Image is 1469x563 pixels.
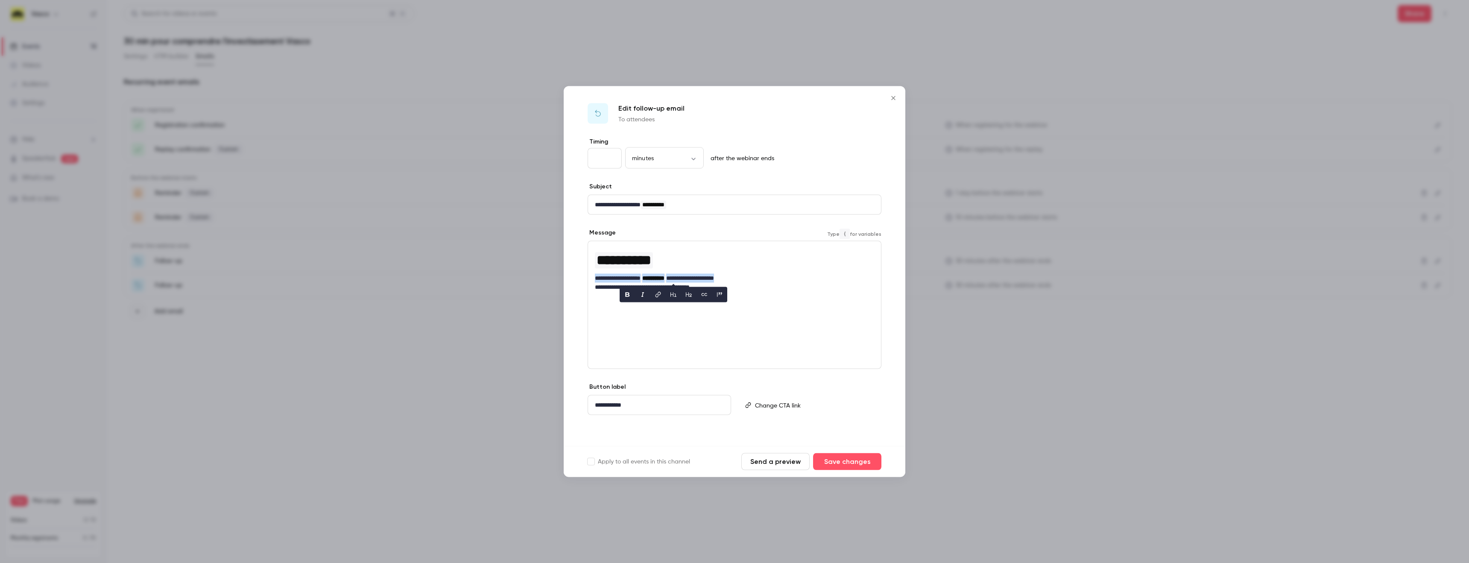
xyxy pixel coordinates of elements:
[588,241,881,297] div: editor
[618,115,685,124] p: To attendees
[588,229,616,237] label: Message
[651,288,665,302] button: link
[588,182,612,191] label: Subject
[588,138,881,146] label: Timing
[588,396,731,415] div: editor
[713,288,726,302] button: blockquote
[588,383,626,391] label: Button label
[741,453,810,470] button: Send a preview
[636,288,650,302] button: italic
[620,288,634,302] button: bold
[588,457,690,466] label: Apply to all events in this channel
[840,229,850,239] code: {
[885,90,902,107] button: Close
[827,229,881,239] span: Type for variables
[813,453,881,470] button: Save changes
[752,396,881,415] div: editor
[618,103,685,114] p: Edit follow-up email
[625,154,704,162] div: minutes
[588,195,881,214] div: editor
[707,154,774,163] p: after the webinar ends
